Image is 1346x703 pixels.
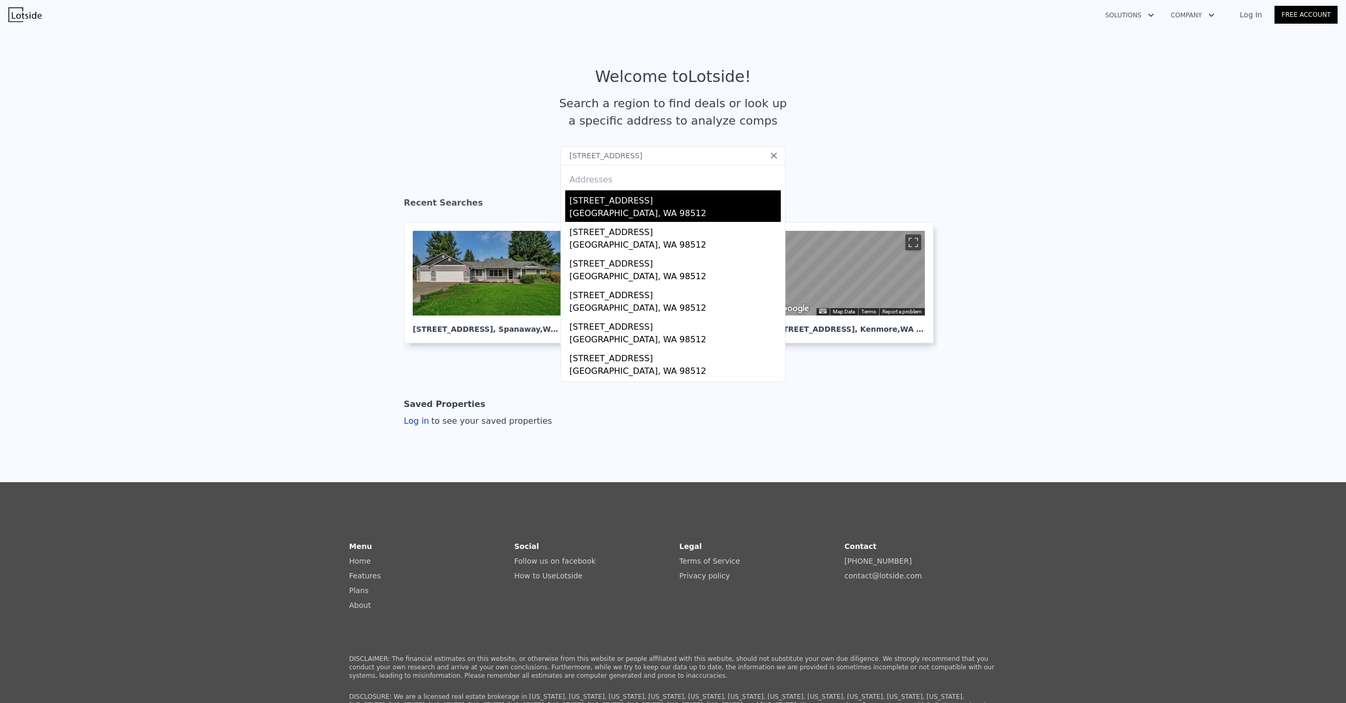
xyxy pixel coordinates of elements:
[844,542,876,551] strong: Contact
[8,7,42,22] img: Lotside
[569,253,781,270] div: [STREET_ADDRESS]
[595,67,751,86] div: Welcome to Lotside !
[882,309,922,314] a: Report a problem
[569,239,781,253] div: [GEOGRAPHIC_DATA], WA 98512
[555,95,791,129] div: Search a region to find deals or look up a specific address to analyze comps
[569,317,781,333] div: [STREET_ADDRESS]
[540,325,585,333] span: , WA 98387
[569,190,781,207] div: [STREET_ADDRESS]
[560,146,786,165] input: Search an address or region...
[1227,9,1274,20] a: Log In
[565,165,781,190] div: Addresses
[404,394,485,415] div: Saved Properties
[569,207,781,222] div: [GEOGRAPHIC_DATA], WA 98512
[404,415,552,427] div: Log in
[514,557,596,565] a: Follow us on facebook
[766,222,942,343] a: Map [STREET_ADDRESS], Kenmore,WA 98028
[569,380,781,396] div: [STREET_ADDRESS]
[1097,6,1163,25] button: Solutions
[774,315,925,334] div: [STREET_ADDRESS] , Kenmore
[905,235,921,250] button: Toggle fullscreen view
[569,365,781,380] div: [GEOGRAPHIC_DATA], WA 98512
[679,542,702,551] strong: Legal
[413,315,563,334] div: [STREET_ADDRESS] , Spanaway
[514,542,539,551] strong: Social
[819,309,827,313] button: Keyboard shortcuts
[844,557,912,565] a: [PHONE_NUMBER]
[429,416,552,426] span: to see your saved properties
[349,601,371,609] a: About
[349,572,381,580] a: Features
[679,572,730,580] a: Privacy policy
[569,285,781,302] div: [STREET_ADDRESS]
[349,586,369,595] a: Plans
[1163,6,1223,25] button: Company
[777,302,812,315] img: Google
[777,302,812,315] a: Open this area in Google Maps (opens a new window)
[1274,6,1338,24] a: Free Account
[898,325,942,333] span: , WA 98028
[569,222,781,239] div: [STREET_ADDRESS]
[514,572,583,580] a: How to UseLotside
[349,542,372,551] strong: Menu
[774,231,925,315] div: Map
[404,222,580,343] a: [STREET_ADDRESS], Spanaway,WA 98387
[569,302,781,317] div: [GEOGRAPHIC_DATA], WA 98512
[569,270,781,285] div: [GEOGRAPHIC_DATA], WA 98512
[349,655,997,680] p: DISCLAIMER: The financial estimates on this website, or otherwise from this website or people aff...
[861,309,876,314] a: Terms (opens in new tab)
[569,348,781,365] div: [STREET_ADDRESS]
[404,188,942,222] div: Recent Searches
[349,557,371,565] a: Home
[774,231,925,315] div: Street View
[844,572,922,580] a: contact@lotside.com
[569,333,781,348] div: [GEOGRAPHIC_DATA], WA 98512
[833,308,855,315] button: Map Data
[679,557,740,565] a: Terms of Service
